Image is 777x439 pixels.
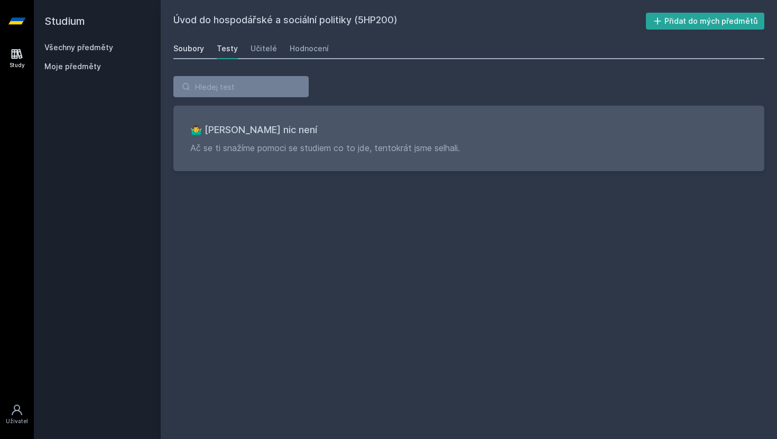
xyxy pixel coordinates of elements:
div: Study [10,61,25,69]
h2: Úvod do hospodářské a sociální politiky (5HP200) [173,13,646,30]
div: Učitelé [251,43,277,54]
div: Soubory [173,43,204,54]
span: Moje předměty [44,61,101,72]
a: Hodnocení [290,38,329,59]
h3: 🤷‍♂️ [PERSON_NAME] nic není [190,123,747,137]
a: Učitelé [251,38,277,59]
a: Study [2,42,32,74]
a: Uživatel [2,398,32,431]
div: Hodnocení [290,43,329,54]
a: Testy [217,38,238,59]
a: Soubory [173,38,204,59]
button: Přidat do mých předmětů [646,13,765,30]
input: Hledej test [173,76,309,97]
p: Ač se ti snažíme pomoci se studiem co to jde, tentokrát jsme selhali. [190,142,747,154]
div: Testy [217,43,238,54]
a: Všechny předměty [44,43,113,52]
div: Uživatel [6,417,28,425]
